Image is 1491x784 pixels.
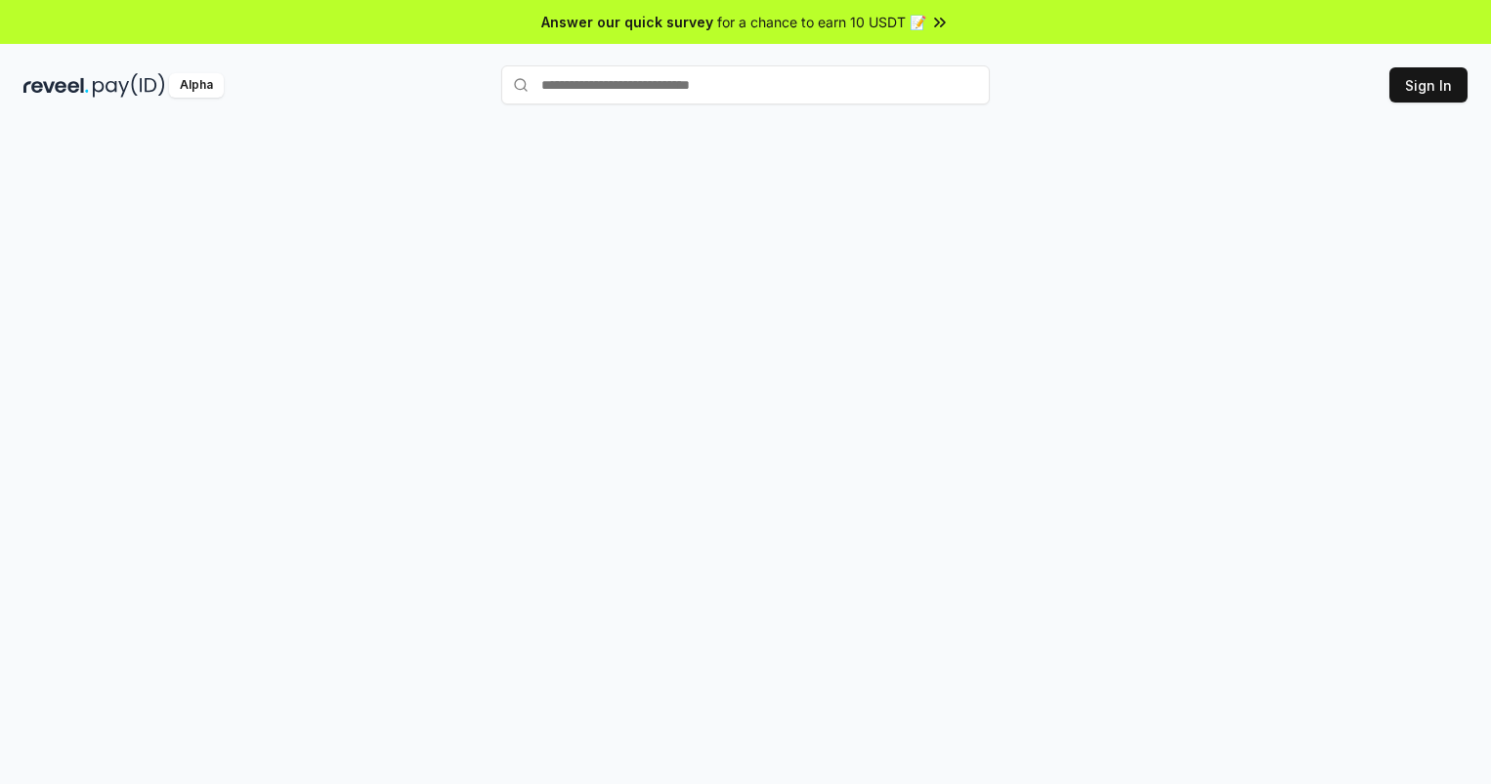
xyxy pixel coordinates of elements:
button: Sign In [1389,67,1468,103]
img: reveel_dark [23,73,89,98]
div: Alpha [169,73,224,98]
span: for a chance to earn 10 USDT 📝 [717,12,926,32]
span: Answer our quick survey [541,12,713,32]
img: pay_id [93,73,165,98]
